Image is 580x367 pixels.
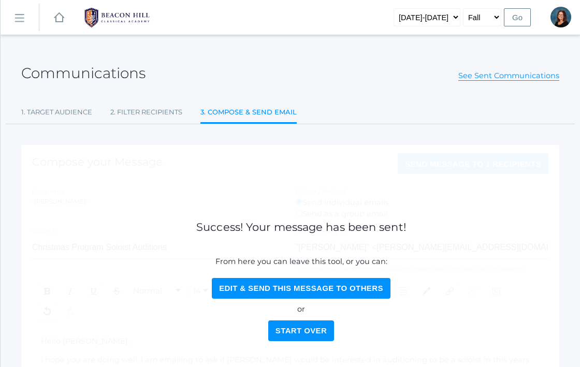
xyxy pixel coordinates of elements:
[110,102,182,123] a: 2. Filter Recipients
[504,8,531,26] input: Go
[78,5,156,31] img: 1_BHCALogos-05.png
[550,7,571,27] div: Emily Balli
[198,256,405,268] p: From here you can leave this tool, or you can:
[21,102,92,123] a: 1. Target Audience
[458,71,559,81] a: See Sent Communications
[212,278,390,299] button: Edit & Send this Message to Others
[268,320,334,341] button: Start Over
[196,221,406,233] h1: Success! Your message has been sent!
[198,304,405,315] p: or
[21,65,146,81] h2: Communications
[200,102,297,124] a: 3. Compose & Send Email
